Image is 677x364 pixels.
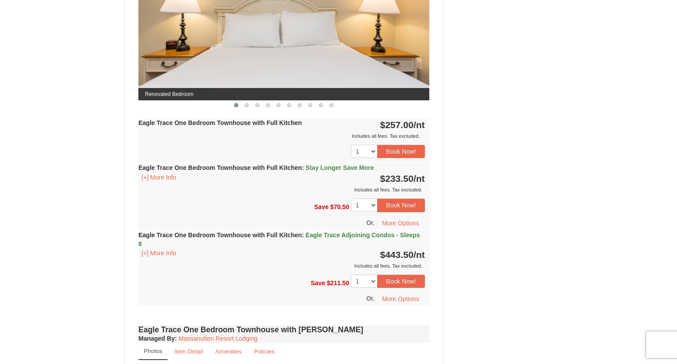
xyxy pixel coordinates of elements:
[138,119,302,126] strong: Eagle Trace One Bedroom Townhouse with Full Kitchen
[377,199,425,212] button: Book Now!
[138,132,425,140] div: Includes all fees. Tax excluded.
[366,295,375,302] span: Or,
[138,185,425,194] div: Includes all fees. Tax excluded.
[138,343,167,360] a: Photos
[413,173,425,184] span: /nt
[380,173,413,184] span: $233.50
[138,335,177,342] strong: :
[168,343,208,360] a: Item Detail
[209,343,247,360] a: Amenities
[377,275,425,288] button: Book Now!
[248,343,280,360] a: Policies
[215,348,242,355] small: Amenities
[311,279,325,286] span: Save
[305,164,374,171] span: Stay Longer Save More
[413,120,425,130] span: /nt
[302,232,304,239] span: :
[302,164,304,171] span: :
[314,203,329,210] span: Save
[376,292,425,305] button: More Options
[138,232,420,247] strong: Eagle Trace One Bedroom Townhouse with Full Kitchen
[413,250,425,260] span: /nt
[254,348,275,355] small: Policies
[138,88,429,100] span: Renovated Bedroom
[174,348,203,355] small: Item Detail
[138,164,374,171] strong: Eagle Trace One Bedroom Townhouse with Full Kitchen
[380,250,413,260] span: $443.50
[366,219,375,226] span: Or,
[327,279,350,286] span: $211.50
[138,325,429,334] h4: Eagle Trace One Bedroom Townhouse with [PERSON_NAME]
[138,335,175,342] span: Managed By
[377,145,425,158] button: Book Now!
[144,348,162,354] small: Photos
[380,120,425,130] strong: $257.00
[376,217,425,230] button: More Options
[138,261,425,270] div: Includes all fees. Tax excluded.
[138,232,420,247] span: Eagle Trace Adjoining Condos - Sleeps 8
[330,203,349,210] span: $70.50
[138,248,179,258] button: [+] More Info
[138,173,179,182] button: [+] More Info
[179,335,257,342] a: Massanutten Resort Lodging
